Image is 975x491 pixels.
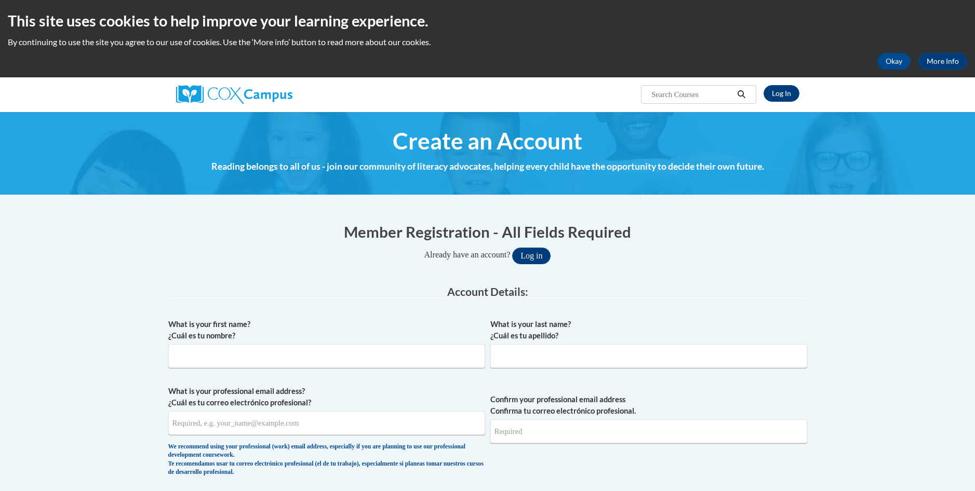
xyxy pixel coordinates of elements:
h4: Reading belongs to all of us - join our community of literacy advocates, helping every child have... [168,160,807,173]
input: Metadata input [168,344,485,368]
input: Metadata input [490,344,807,368]
label: Confirm your professional email address Confirma tu correo electrónico profesional. [490,394,807,417]
input: Required [490,419,807,443]
div: We recommend using your professional (work) email address, especially if you are planning to use ... [168,443,485,477]
span: Account Details: [447,285,528,298]
a: Log In [764,85,799,102]
button: Search [733,88,749,101]
h2: This site uses cookies to help improve your learning experience. [8,10,967,31]
label: What is your first name? ¿Cuál es tu nombre? [168,319,485,342]
span: Create an Account [393,127,582,155]
span: Already have an account? [424,250,511,259]
h1: Member Registration - All Fields Required [168,221,807,242]
label: What is your professional email address? ¿Cuál es tu correo electrónico profesional? [168,386,485,408]
input: Metadata input [168,411,485,435]
button: Okay [877,53,911,70]
a: More Info [918,53,967,70]
img: Cox Campus [176,85,292,104]
label: What is your last name? ¿Cuál es tu apellido? [490,319,807,342]
button: Log in [512,248,551,264]
p: By continuing to use the site you agree to our use of cookies. Use the ‘More info’ button to read... [8,36,967,48]
input: Search Courses [650,88,733,101]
